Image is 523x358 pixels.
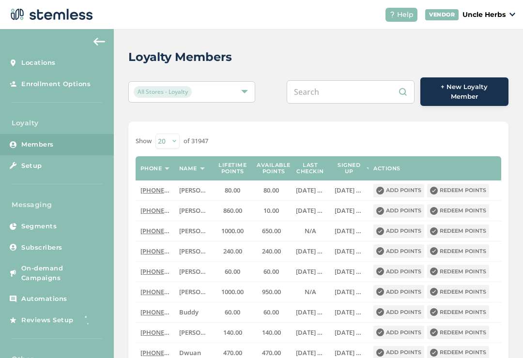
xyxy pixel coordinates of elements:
[21,161,42,171] span: Setup
[179,287,229,296] span: [PERSON_NAME]
[296,227,325,235] label: N/A
[462,10,506,20] p: Uncle Herbs
[179,226,254,235] span: [PERSON_NAME] ↔️ Shen
[140,165,162,172] label: Phone
[21,264,104,283] span: On-demand Campaigns
[475,312,523,358] iframe: Chat Widget
[179,308,199,316] span: Buddy
[225,308,240,316] span: 60.00
[305,287,316,296] span: N/A
[367,167,371,170] img: icon-sort-1e1d7615.svg
[134,86,192,98] span: All Stores - Loyalty
[262,247,281,255] span: 240.00
[179,288,208,296] label: Koushi Sunder
[305,226,316,235] span: N/A
[140,267,196,276] span: [PHONE_NUMBER]
[296,268,325,276] label: 2024-07-30 00:37:10
[184,136,208,146] label: of 31947
[257,349,286,357] label: 470.00
[397,10,414,20] span: Help
[257,207,286,215] label: 10.00
[179,247,208,255] label: sarah stevens
[128,48,232,66] h2: Loyalty Members
[179,349,208,357] label: Dwuan
[8,5,93,24] img: logo-dark-0685b13c.svg
[335,227,364,235] label: 2024-04-04 18:08:04
[140,328,169,337] label: (907) 310-5352
[335,349,364,357] label: 2024-05-31 05:32:02
[179,308,208,316] label: Buddy
[389,12,395,17] img: icon-help-white-03924b79.svg
[165,167,169,170] img: icon-sort-1e1d7615.svg
[296,186,341,194] span: [DATE] 21:38:49
[218,227,247,235] label: 1000.00
[257,288,286,296] label: 950.00
[373,285,424,298] button: Add points
[335,186,364,194] label: 2024-04-05 02:50:01
[140,288,169,296] label: (503) 332-4545
[373,265,424,278] button: Add points
[179,207,208,215] label: Margaret
[428,82,501,101] span: + New Loyalty Member
[335,328,380,337] span: [DATE] 04:01:12
[179,186,234,194] span: [PERSON_NAME] d
[179,328,229,337] span: [PERSON_NAME]
[218,349,247,357] label: 470.00
[223,206,242,215] span: 860.00
[335,186,380,194] span: [DATE] 02:50:01
[296,186,325,194] label: 2025-03-06 21:38:49
[373,305,424,319] button: Add points
[263,186,279,194] span: 80.00
[179,227,208,235] label: Brian ↔️ Shen
[373,326,424,339] button: Add points
[427,204,489,218] button: Redeem points
[179,348,201,357] span: Dwuan
[140,227,169,235] label: (503) 804-9208
[263,308,279,316] span: 60.00
[335,162,364,175] label: Signed up
[262,328,281,337] span: 140.00
[257,227,286,235] label: 650.00
[262,287,281,296] span: 950.00
[373,184,424,197] button: Add points
[223,328,242,337] span: 140.00
[373,244,424,258] button: Add points
[335,308,364,316] label: 2024-04-08 08:07:08
[335,206,380,215] span: [DATE] 02:50:02
[223,348,242,357] span: 470.00
[373,204,424,218] button: Add points
[221,287,244,296] span: 1000.00
[179,186,208,194] label: Arnold d
[140,268,169,276] label: (847) 814-8468
[218,207,247,215] label: 860.00
[257,162,291,175] label: Available points
[335,207,364,215] label: 2024-04-05 02:50:02
[140,308,169,316] label: (907) 978-4145
[262,226,281,235] span: 650.00
[335,268,364,276] label: 2024-04-04 19:20:14
[257,247,286,255] label: 240.00
[218,247,247,255] label: 240.00
[296,247,325,255] label: 2023-07-23 22:03:55
[287,80,415,104] input: Search
[93,38,105,45] img: icon-arrow-back-accent-c549486e.svg
[21,79,91,89] span: Enrollment Options
[335,267,380,276] span: [DATE] 19:20:14
[225,267,240,276] span: 60.00
[335,226,380,235] span: [DATE] 18:08:04
[140,348,196,357] span: [PHONE_NUMBER]
[218,328,247,337] label: 140.00
[296,288,325,296] label: N/A
[179,267,229,276] span: [PERSON_NAME]
[140,247,169,255] label: (816) 665-3356
[373,224,424,238] button: Add points
[200,167,205,170] img: icon-sort-1e1d7615.svg
[427,326,489,339] button: Redeem points
[427,265,489,278] button: Redeem points
[179,206,229,215] span: [PERSON_NAME]
[296,206,341,215] span: [DATE] 21:35:13
[140,207,169,215] label: (907) 830-9223
[21,243,62,253] span: Subscribers
[140,308,196,316] span: [PHONE_NUMBER]
[335,348,380,357] span: [DATE] 05:32:02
